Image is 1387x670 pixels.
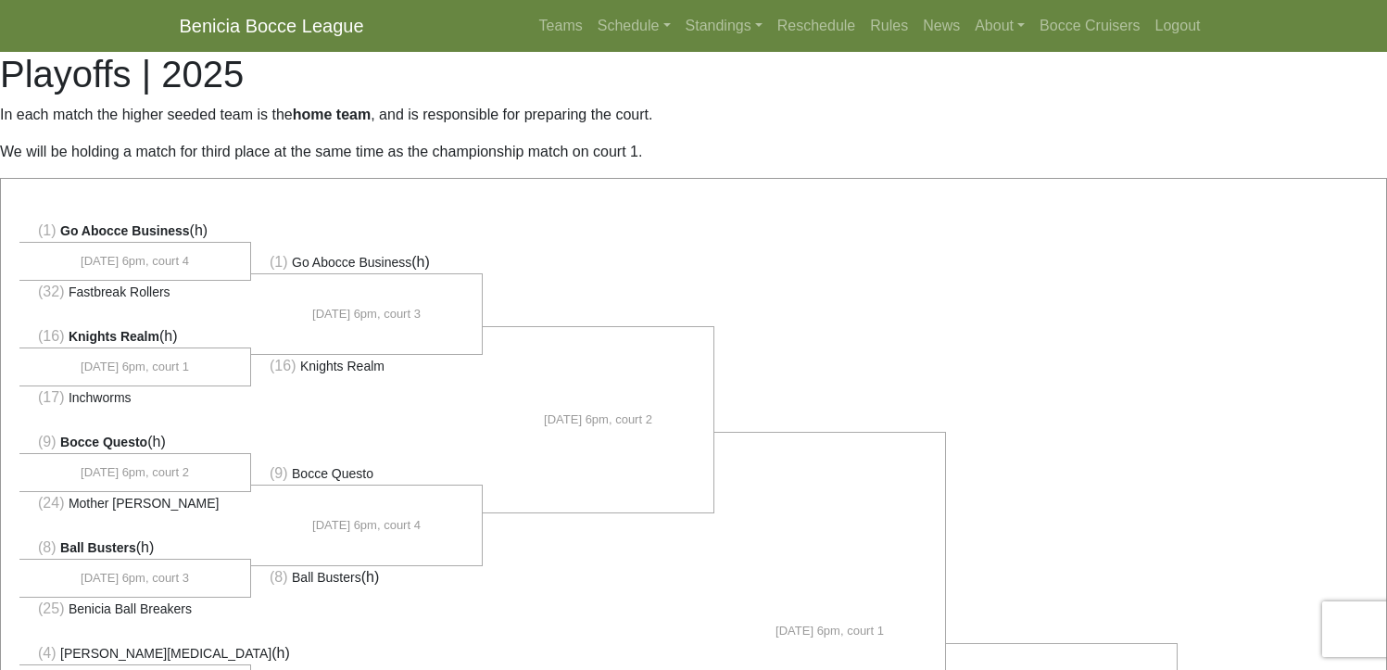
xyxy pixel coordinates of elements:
span: (25) [38,600,64,616]
span: Knights Realm [300,359,385,373]
span: (17) [38,389,64,405]
span: [DATE] 6pm, court 3 [81,569,189,588]
span: Knights Realm [69,329,159,344]
a: Logout [1148,7,1208,44]
li: (h) [19,537,251,560]
li: (h) [19,220,251,243]
span: (16) [38,328,64,344]
span: [DATE] 6pm, court 4 [312,516,421,535]
span: Benicia Ball Breakers [69,601,192,616]
span: [DATE] 6pm, court 3 [312,305,421,323]
span: Ball Busters [60,540,136,555]
span: (8) [270,569,288,585]
li: (h) [19,325,251,348]
span: Bocce Questo [292,466,373,481]
span: [DATE] 6pm, court 1 [775,622,884,640]
span: (24) [38,495,64,511]
a: Bocce Cruisers [1032,7,1147,44]
span: (9) [38,434,57,449]
span: [DATE] 6pm, court 2 [544,411,652,429]
a: Teams [532,7,590,44]
li: (h) [19,431,251,454]
a: Benicia Bocce League [180,7,364,44]
span: (9) [270,465,288,481]
a: Rules [863,7,915,44]
span: (32) [38,284,64,299]
span: (8) [38,539,57,555]
span: [DATE] 6pm, court 1 [81,358,189,376]
span: Ball Busters [292,570,361,585]
span: (16) [270,358,296,373]
span: Go Abocce Business [60,223,190,238]
a: Schedule [590,7,678,44]
span: (1) [38,222,57,238]
span: [DATE] 6pm, court 2 [81,463,189,482]
span: Fastbreak Rollers [69,284,170,299]
span: [PERSON_NAME][MEDICAL_DATA] [60,646,271,661]
li: (h) [251,565,483,588]
span: (4) [38,645,57,661]
span: (1) [270,254,288,270]
span: Mother [PERSON_NAME] [69,496,220,511]
a: About [967,7,1032,44]
span: Bocce Questo [60,435,147,449]
li: (h) [19,642,251,665]
span: Inchworms [69,390,132,405]
a: News [915,7,967,44]
a: Standings [678,7,770,44]
span: Go Abocce Business [292,255,411,270]
span: [DATE] 6pm, court 4 [81,252,189,271]
strong: home team [293,107,371,122]
li: (h) [251,251,483,274]
a: Reschedule [770,7,864,44]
